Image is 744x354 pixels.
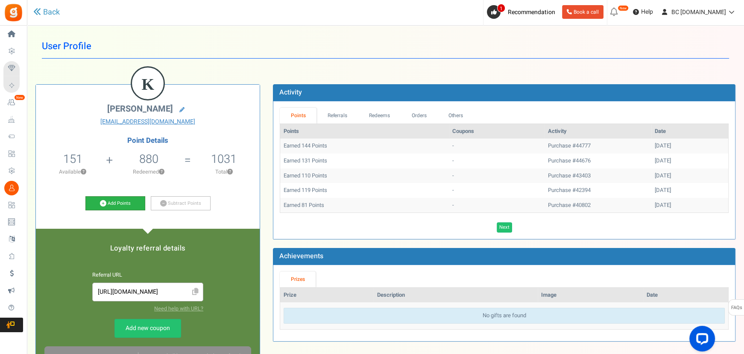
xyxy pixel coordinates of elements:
[154,305,203,313] a: Need help with URL?
[44,245,251,252] h5: Loyalty referral details
[227,169,232,175] button: ?
[114,168,184,176] p: Redeemed
[639,8,653,16] span: Help
[545,183,651,198] td: Purchase #42394
[655,157,725,165] div: [DATE]
[655,142,725,150] div: [DATE]
[280,288,373,303] th: Prize
[81,169,86,175] button: ?
[545,124,651,139] th: Activity
[545,153,651,168] td: Purchase #44676
[280,198,448,213] td: Earned 81 Points
[85,196,145,211] a: Add Points
[4,3,23,22] img: Gratisfaction
[92,272,203,278] h6: Referral URL
[401,108,437,124] a: Orders
[545,139,651,153] td: Purchase #44777
[192,168,256,176] p: Total
[497,222,512,233] a: Next
[63,150,82,168] span: 151
[211,153,237,165] h5: 1031
[279,251,323,261] b: Achievements
[36,137,260,145] h4: Point Details
[618,5,629,11] em: New
[188,285,202,300] span: Click to Copy
[437,108,474,124] a: Others
[449,124,545,139] th: Coupons
[449,198,545,213] td: -
[508,8,555,17] span: Recommendation
[374,288,538,303] th: Description
[42,34,729,59] h1: User Profile
[545,198,651,213] td: Purchase #40802
[449,139,545,153] td: -
[280,271,316,287] a: Prizes
[545,168,651,183] td: Purchase #43403
[651,124,728,139] th: Date
[671,8,726,17] span: BC [DOMAIN_NAME]
[497,4,505,12] span: 1
[40,168,105,176] p: Available
[3,95,23,110] a: New
[655,201,725,209] div: [DATE]
[449,168,545,183] td: -
[449,183,545,198] td: -
[449,153,545,168] td: -
[42,118,253,126] a: [EMAIL_ADDRESS][DOMAIN_NAME]
[279,87,302,97] b: Activity
[284,308,725,324] div: No gifts are found
[280,153,448,168] td: Earned 131 Points
[107,103,173,115] span: [PERSON_NAME]
[487,5,559,19] a: 1 Recommendation
[538,288,643,303] th: Image
[280,124,448,139] th: Points
[280,183,448,198] td: Earned 119 Points
[358,108,401,124] a: Redeems
[159,169,164,175] button: ?
[643,288,728,303] th: Date
[562,5,603,19] a: Book a call
[280,168,448,183] td: Earned 110 Points
[316,108,358,124] a: Referrals
[151,196,211,211] a: Subtract Points
[280,108,316,124] a: Points
[630,5,656,19] a: Help
[132,68,164,101] figcaption: K
[114,319,181,338] a: Add new coupon
[731,300,742,316] span: FAQs
[280,139,448,153] td: Earned 144 Points
[14,94,25,100] em: New
[139,153,158,165] h5: 880
[655,172,725,180] div: [DATE]
[655,186,725,195] div: [DATE]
